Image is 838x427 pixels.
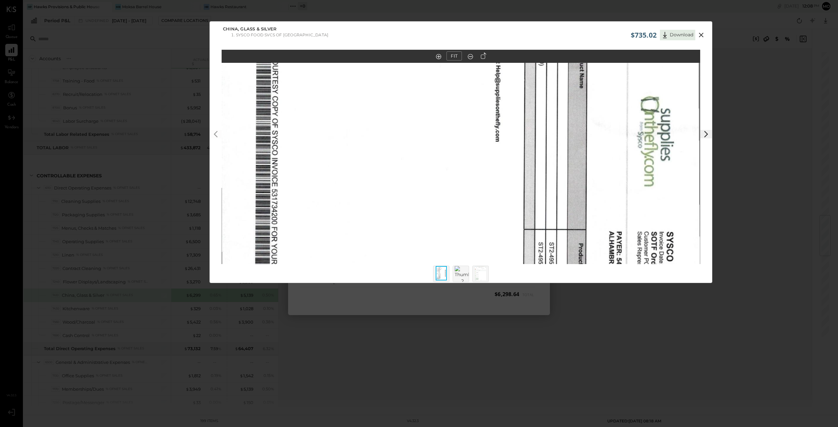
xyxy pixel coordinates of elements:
img: Thumbnail 1 [436,266,447,280]
img: Thumbnail 3 [475,266,486,280]
button: Download [660,30,695,40]
span: China, Glass & Silver [223,26,277,32]
span: $735.02 [631,30,657,40]
li: Sysco Food Svcs of [GEOGRAPHIC_DATA] [236,32,328,37]
img: Thumbnail 2 [455,266,470,284]
button: FIT [446,51,462,61]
